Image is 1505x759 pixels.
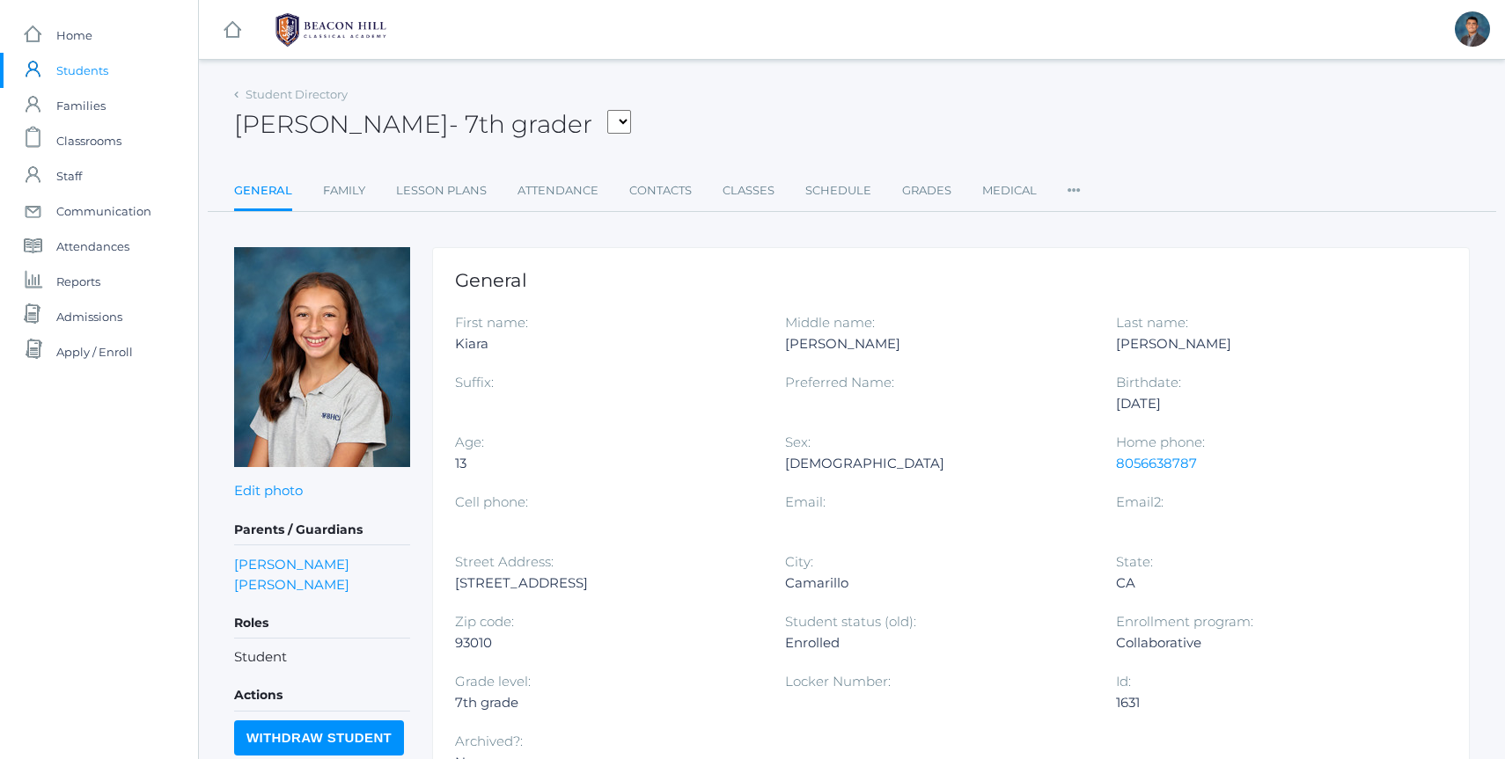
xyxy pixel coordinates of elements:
[455,270,1447,290] h1: General
[455,434,484,450] label: Age:
[455,733,523,749] label: Archived?:
[1116,573,1420,594] div: CA
[723,173,775,208] a: Classes
[56,299,122,334] span: Admissions
[455,573,759,594] div: [STREET_ADDRESS]
[455,333,759,354] div: Kiara
[785,493,826,510] label: Email:
[1116,632,1420,653] div: Collaborative
[455,613,514,630] label: Zip code:
[1116,314,1188,331] label: Last name:
[629,173,692,208] a: Contacts
[56,264,100,299] span: Reports
[785,553,813,570] label: City:
[56,334,133,369] span: Apply / Enroll
[455,632,759,653] div: 93010
[234,247,410,467] img: Kiara Hernandez
[56,18,92,53] span: Home
[234,173,292,211] a: General
[1116,493,1164,510] label: Email2:
[785,314,875,331] label: Middle name:
[1116,333,1420,354] div: [PERSON_NAME]
[1116,455,1197,471] a: 8056638787
[785,613,916,630] label: Student status (old):
[234,515,410,545] h5: Parents / Guardians
[455,553,554,570] label: Street Address:
[234,647,410,668] li: Student
[56,229,129,264] span: Attendances
[785,434,811,450] label: Sex:
[1116,692,1420,713] div: 1631
[234,482,303,499] a: Edit photo
[1116,553,1153,570] label: State:
[455,692,759,713] div: 7th grade
[785,673,891,690] label: Locker Number:
[56,158,82,193] span: Staff
[323,173,365,208] a: Family
[1455,11,1490,47] div: Lucas Vieira
[396,173,487,208] a: Lesson Plans
[785,632,1089,653] div: Enrolled
[56,53,108,88] span: Students
[785,453,1089,474] div: [DEMOGRAPHIC_DATA]
[902,173,951,208] a: Grades
[785,573,1089,594] div: Camarillo
[234,681,410,711] h5: Actions
[234,609,410,639] h5: Roles
[234,111,631,138] h2: [PERSON_NAME]
[246,87,348,101] a: Student Directory
[805,173,871,208] a: Schedule
[56,193,151,229] span: Communication
[785,374,894,390] label: Preferred Name:
[1116,613,1253,630] label: Enrollment program:
[518,173,598,208] a: Attendance
[56,88,106,123] span: Families
[455,673,531,690] label: Grade level:
[234,720,404,755] input: Withdraw Student
[455,374,494,390] label: Suffix:
[449,109,592,139] span: - 7th grader
[234,554,349,574] a: [PERSON_NAME]
[785,333,1089,354] div: [PERSON_NAME]
[234,574,349,595] a: [PERSON_NAME]
[1116,434,1205,450] label: Home phone:
[455,314,528,331] label: First name:
[1116,673,1131,690] label: Id:
[56,123,121,158] span: Classrooms
[455,493,528,510] label: Cell phone:
[1116,393,1420,414] div: [DATE]
[1116,374,1181,390] label: Birthdate:
[982,173,1037,208] a: Medical
[265,8,397,52] img: 1_BHCALogos-05.png
[455,453,759,474] div: 13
